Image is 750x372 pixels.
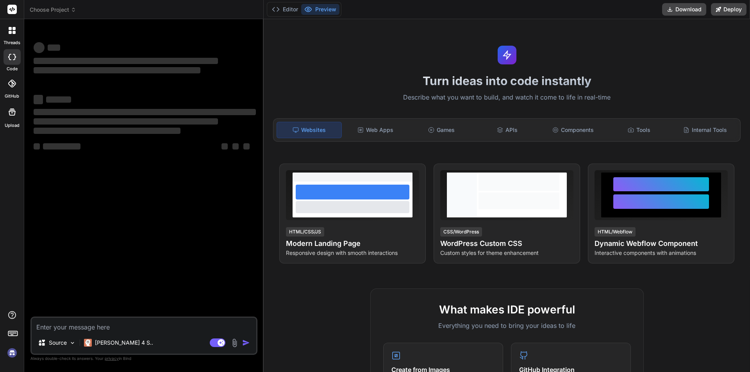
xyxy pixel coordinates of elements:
img: signin [5,346,19,360]
div: CSS/WordPress [440,227,482,237]
span: ‌ [243,143,250,150]
div: APIs [475,122,539,138]
img: Claude 4 Sonnet [84,339,92,347]
button: Editor [269,4,301,15]
button: Preview [301,4,339,15]
label: Upload [5,122,20,129]
p: Everything you need to bring your ideas to life [383,321,631,330]
h4: Dynamic Webflow Component [595,238,728,249]
p: Custom styles for theme enhancement [440,249,573,257]
span: ‌ [34,109,256,115]
span: privacy [105,356,119,361]
h4: Modern Landing Page [286,238,419,249]
p: Always double-check its answers. Your in Bind [30,355,257,362]
span: ‌ [221,143,228,150]
div: Web Apps [343,122,408,138]
h1: Turn ideas into code instantly [268,74,745,88]
img: icon [242,339,250,347]
span: ‌ [34,118,218,125]
img: attachment [230,338,239,347]
span: ‌ [48,44,60,51]
span: ‌ [34,67,200,73]
h2: What makes IDE powerful [383,301,631,318]
span: Choose Project [30,6,76,14]
label: GitHub [5,93,19,100]
button: Deploy [711,3,746,16]
span: ‌ [43,143,80,150]
p: Describe what you want to build, and watch it come to life in real-time [268,93,745,103]
div: HTML/CSS/JS [286,227,324,237]
p: [PERSON_NAME] 4 S.. [95,339,153,347]
label: threads [4,39,20,46]
div: Components [541,122,605,138]
div: Internal Tools [673,122,737,138]
label: code [7,66,18,72]
p: Interactive components with animations [595,249,728,257]
div: Games [409,122,474,138]
span: ‌ [34,58,218,64]
span: ‌ [46,96,71,103]
h4: WordPress Custom CSS [440,238,573,249]
button: Download [662,3,706,16]
span: ‌ [232,143,239,150]
span: ‌ [34,143,40,150]
p: Responsive design with smooth interactions [286,249,419,257]
span: ‌ [34,95,43,104]
img: Pick Models [69,340,76,346]
span: ‌ [34,42,45,53]
p: Source [49,339,67,347]
div: HTML/Webflow [595,227,636,237]
div: Tools [607,122,671,138]
div: Websites [277,122,342,138]
span: ‌ [34,128,180,134]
